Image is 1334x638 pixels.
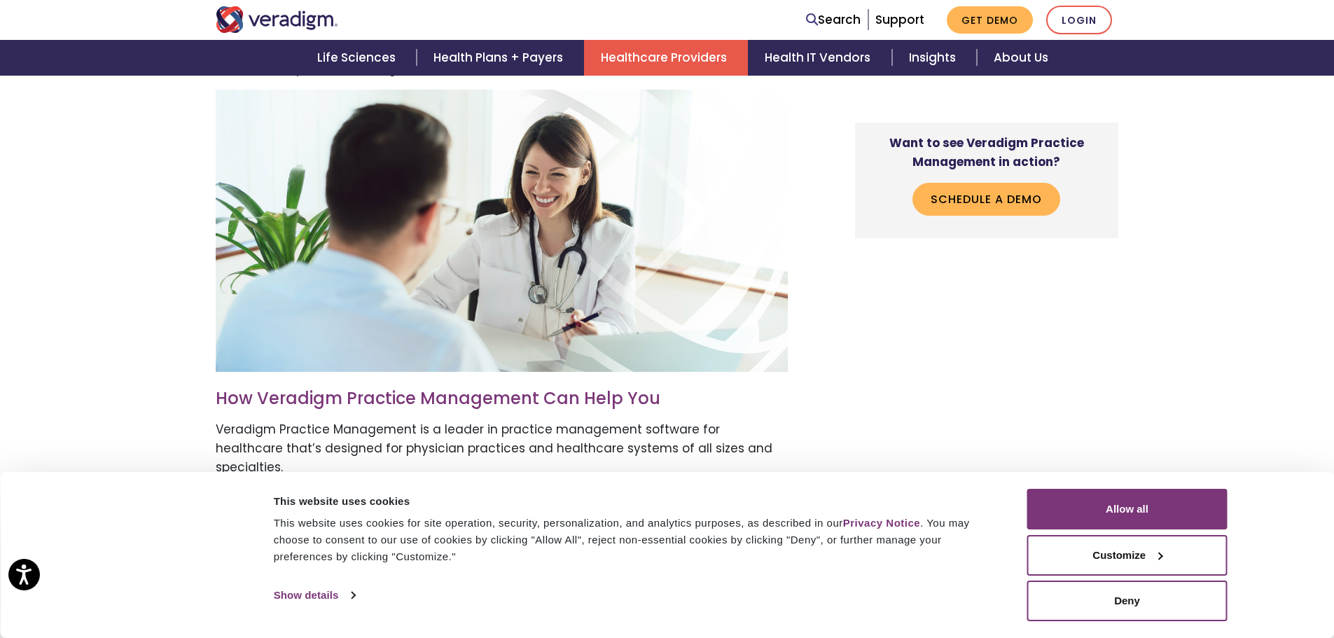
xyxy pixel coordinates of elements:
p: Veradigm Practice Management is a leader in practice management software for healthcare that’s de... [216,420,788,478]
a: Get Demo [947,6,1033,34]
button: Customize [1027,535,1228,576]
a: Login [1046,6,1112,34]
a: Insights [892,40,977,76]
a: Search [806,11,861,29]
div: This website uses cookies for site operation, security, personalization, and analytics purposes, ... [274,515,996,565]
a: Health Plans + Payers [417,40,584,76]
iframe: Drift Chat Widget [1065,537,1317,621]
img: Veradigm logo [216,6,338,33]
a: Healthcare Providers [584,40,748,76]
strong: Want to see Veradigm Practice Management in action? [889,134,1084,170]
a: Health IT Vendors [748,40,891,76]
a: Life Sciences [300,40,417,76]
h3: How Veradigm Practice Management Can Help You [216,389,788,409]
div: This website uses cookies [274,493,996,510]
a: Schedule a Demo [912,183,1060,215]
button: Deny [1027,581,1228,621]
a: About Us [977,40,1065,76]
img: Doctor and Patient Consultation [216,90,788,372]
button: Allow all [1027,489,1228,529]
a: Privacy Notice [843,517,920,529]
a: Support [875,11,924,28]
a: Show details [274,585,355,606]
